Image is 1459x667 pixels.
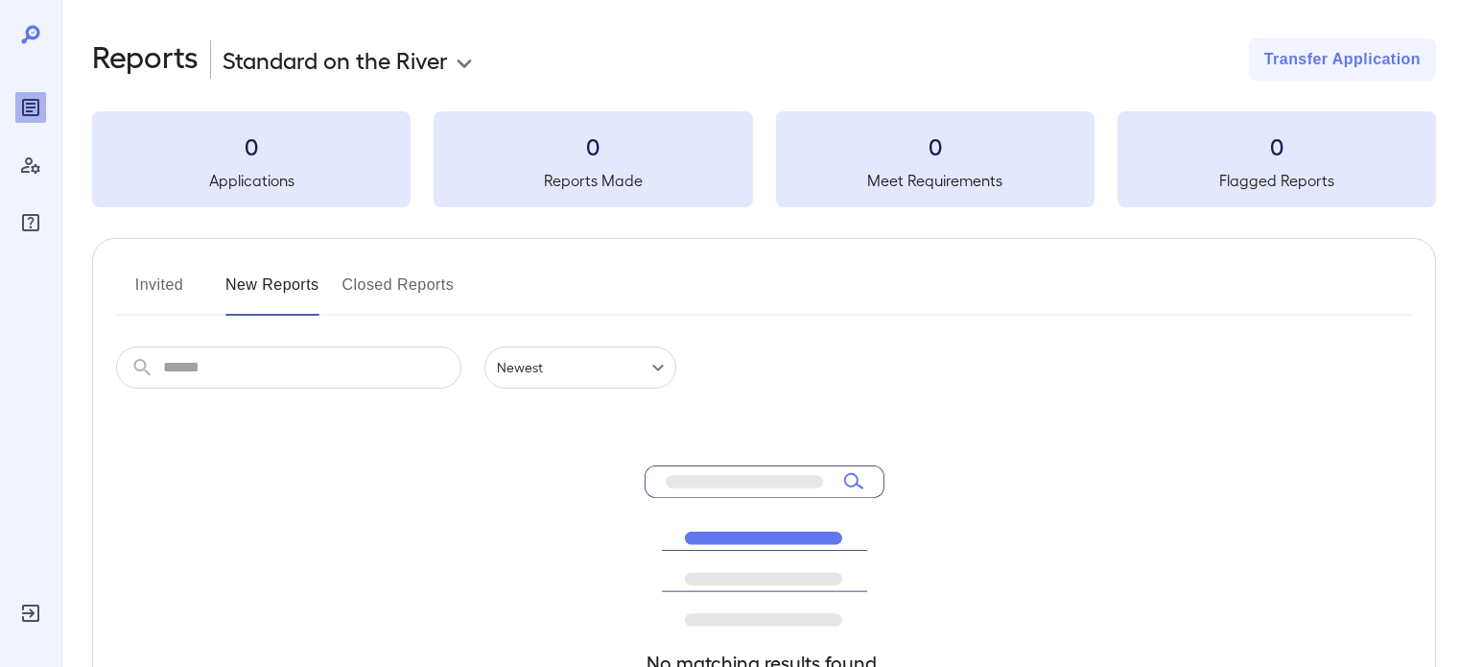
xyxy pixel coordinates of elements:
[92,111,1436,207] summary: 0Applications0Reports Made0Meet Requirements0Flagged Reports
[342,270,455,316] button: Closed Reports
[434,131,752,161] h3: 0
[92,131,411,161] h3: 0
[776,131,1094,161] h3: 0
[15,207,46,238] div: FAQ
[223,44,448,75] p: Standard on the River
[1249,38,1436,81] button: Transfer Application
[15,598,46,629] div: Log Out
[1118,131,1436,161] h3: 0
[1118,169,1436,192] h5: Flagged Reports
[15,150,46,180] div: Manage Users
[434,169,752,192] h5: Reports Made
[92,38,199,81] h2: Reports
[225,270,319,316] button: New Reports
[15,92,46,123] div: Reports
[484,346,676,389] div: Newest
[776,169,1094,192] h5: Meet Requirements
[116,270,202,316] button: Invited
[92,169,411,192] h5: Applications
